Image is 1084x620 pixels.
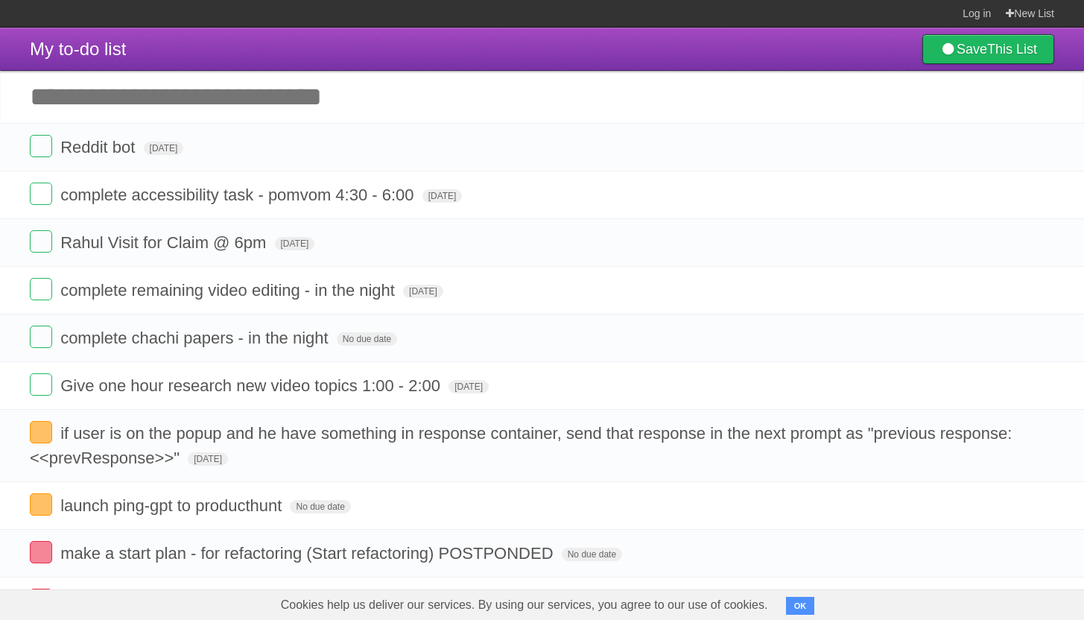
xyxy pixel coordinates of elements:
span: Give one hour research new video topics 1:00 - 2:00 [60,376,444,395]
span: [DATE] [144,142,184,155]
label: Done [30,278,52,300]
span: No due date [290,500,350,513]
span: launch ping-gpt to producthunt [60,496,285,515]
span: Rahul Visit for Claim @ 6pm [60,233,270,252]
label: Done [30,135,52,157]
label: Done [30,373,52,396]
label: Done [30,541,52,563]
span: [DATE] [449,380,489,393]
label: Done [30,421,52,443]
span: My to-do list [30,39,126,59]
span: complete accessibility task - pomvom 4:30 - 6:00 [60,186,417,204]
span: complete chachi papers - in the night [60,329,332,347]
label: Done [30,230,52,253]
label: Done [30,589,52,611]
span: No due date [562,548,622,561]
a: SaveThis List [922,34,1054,64]
span: [DATE] [275,237,315,250]
span: if user is on the popup and he have something in response container, send that response in the ne... [30,424,1012,467]
span: [DATE] [403,285,443,298]
span: Reddit bot [60,138,139,156]
span: [DATE] [188,452,228,466]
span: make a start plan - for refactoring (Start refactoring) POSTPONDED [60,544,557,563]
label: Done [30,326,52,348]
span: Cookies help us deliver our services. By using our services, you agree to our use of cookies. [266,590,783,620]
span: [DATE] [422,189,463,203]
b: This List [987,42,1037,57]
label: Done [30,183,52,205]
label: Done [30,493,52,516]
span: complete remaining video editing - in the night [60,281,399,300]
span: No due date [337,332,397,346]
button: OK [786,597,815,615]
